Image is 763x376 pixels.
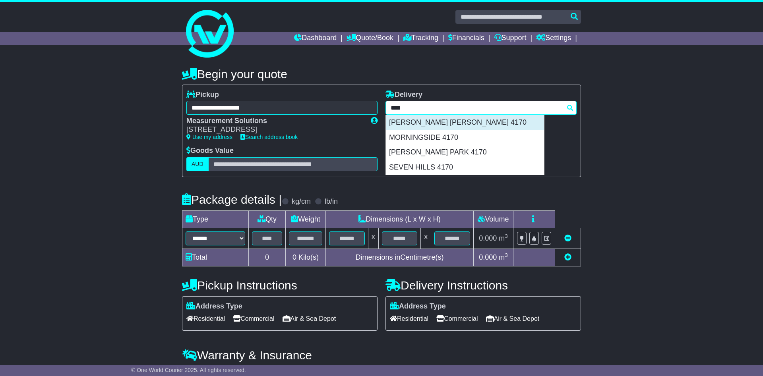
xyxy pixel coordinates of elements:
[182,249,249,266] td: Total
[499,253,508,261] span: m
[564,234,571,242] a: Remove this item
[436,312,478,325] span: Commercial
[564,253,571,261] a: Add new item
[479,234,497,242] span: 0.000
[186,125,363,134] div: [STREET_ADDRESS]
[390,302,446,311] label: Address Type
[233,312,274,325] span: Commercial
[536,32,571,45] a: Settings
[186,312,225,325] span: Residential
[182,193,282,206] h4: Package details |
[386,160,544,175] div: SEVEN HILLS 4170
[292,253,296,261] span: 0
[385,101,577,115] typeahead: Please provide city
[249,249,286,266] td: 0
[505,233,508,239] sup: 3
[294,32,337,45] a: Dashboard
[286,210,326,228] td: Weight
[479,253,497,261] span: 0.000
[473,210,513,228] td: Volume
[182,349,581,362] h4: Warranty & Insurance
[325,210,473,228] td: Dimensions (L x W x H)
[325,197,338,206] label: lb/in
[249,210,286,228] td: Qty
[486,312,540,325] span: Air & Sea Depot
[186,134,232,140] a: Use my address
[386,130,544,145] div: MORNINGSIDE 4170
[182,279,378,292] h4: Pickup Instructions
[499,234,508,242] span: m
[368,228,378,249] td: x
[385,91,422,99] label: Delivery
[186,91,219,99] label: Pickup
[286,249,326,266] td: Kilo(s)
[347,32,393,45] a: Quote/Book
[325,249,473,266] td: Dimensions in Centimetre(s)
[283,312,336,325] span: Air & Sea Depot
[403,32,438,45] a: Tracking
[131,367,246,373] span: © One World Courier 2025. All rights reserved.
[240,134,298,140] a: Search address book
[292,197,311,206] label: kg/cm
[448,32,484,45] a: Financials
[390,312,428,325] span: Residential
[385,279,581,292] h4: Delivery Instructions
[182,210,249,228] td: Type
[494,32,527,45] a: Support
[386,115,544,130] div: [PERSON_NAME] [PERSON_NAME] 4170
[505,252,508,258] sup: 3
[186,302,242,311] label: Address Type
[386,145,544,160] div: [PERSON_NAME] PARK 4170
[421,228,431,249] td: x
[182,67,581,81] h4: Begin your quote
[186,147,234,155] label: Goods Value
[186,117,363,125] div: Measurement Solutions
[186,157,209,171] label: AUD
